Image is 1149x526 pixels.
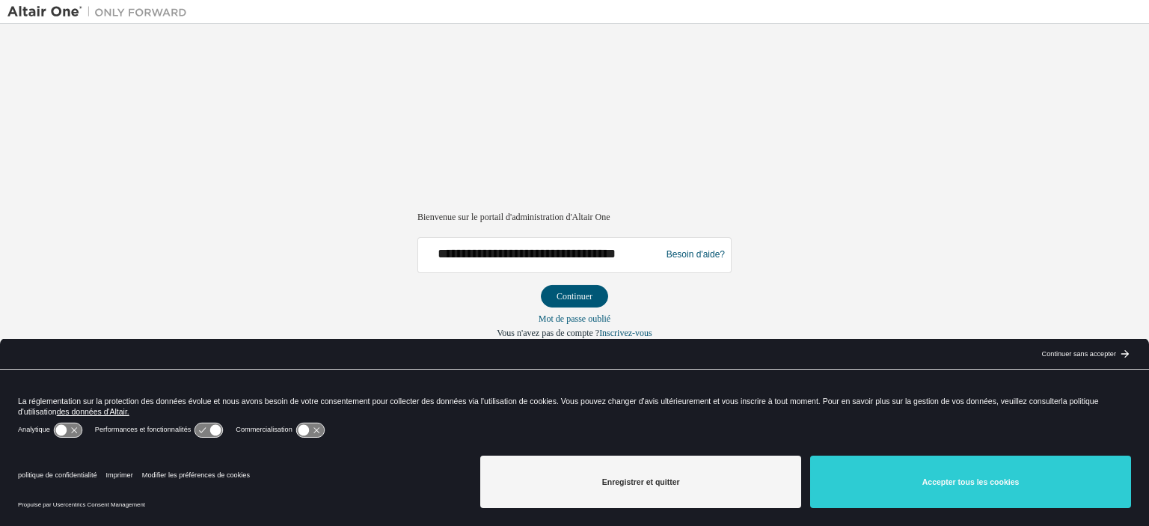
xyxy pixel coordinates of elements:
[497,328,599,338] font: Vous n'avez pas de compte ?
[539,314,610,324] font: Mot de passe oublié
[667,249,725,260] font: Besoin d'aide?
[7,4,194,19] img: Altaïr Un
[557,291,592,302] font: Continuer
[541,285,608,308] button: Continuer
[417,212,610,222] font: Bienvenue sur le portail d'administration d'Altair One
[599,328,652,338] a: Inscrivez-vous
[667,254,725,255] a: Besoin d'aide?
